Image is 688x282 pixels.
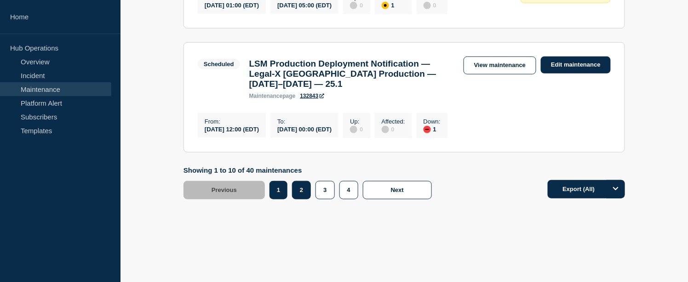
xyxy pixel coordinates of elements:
[277,118,332,125] p: To :
[277,1,332,9] div: [DATE] 05:00 (EDT)
[424,2,431,9] div: disabled
[212,186,237,193] span: Previous
[548,180,625,198] button: Export (All)
[205,1,259,9] div: [DATE] 01:00 (EDT)
[350,125,363,133] div: 0
[464,56,536,74] a: View maintenance
[249,93,283,99] span: maintenance
[382,126,389,133] div: disabled
[424,125,441,133] div: 1
[183,166,436,174] p: Showing 1 to 10 of 40 maintenances
[292,181,311,199] button: 2
[300,93,324,99] a: 132843
[249,93,296,99] p: page
[205,118,259,125] p: From :
[269,181,287,199] button: 1
[204,61,234,68] div: Scheduled
[382,2,389,9] div: affected
[424,118,441,125] p: Down :
[350,1,363,9] div: 0
[424,1,441,9] div: 0
[205,125,259,133] div: [DATE] 12:00 (EDT)
[607,180,625,198] button: Options
[424,126,431,133] div: down
[350,126,357,133] div: disabled
[339,181,358,199] button: 4
[183,181,265,199] button: Previous
[382,1,405,9] div: 1
[350,2,357,9] div: disabled
[541,56,611,73] a: Edit maintenance
[382,125,405,133] div: 0
[350,118,363,125] p: Up :
[249,59,454,89] h3: LSM Production Deployment Notification — Legal-X [GEOGRAPHIC_DATA] Production — [DATE]–[DATE] — 25.1
[315,181,334,199] button: 3
[277,125,332,133] div: [DATE] 00:00 (EDT)
[363,181,432,199] button: Next
[382,118,405,125] p: Affected :
[391,186,404,193] span: Next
